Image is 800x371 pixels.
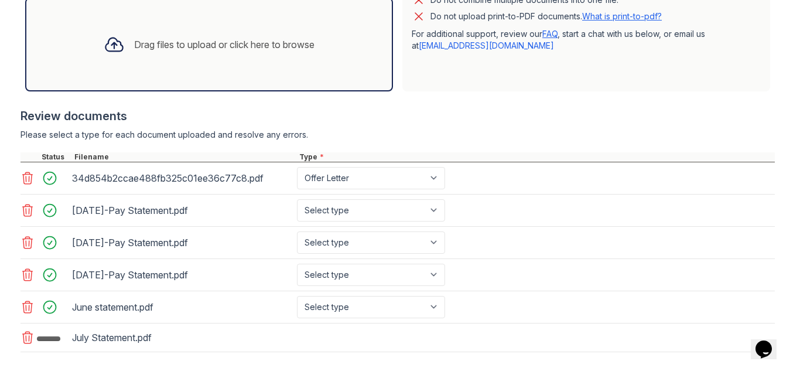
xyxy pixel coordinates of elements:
[134,38,314,52] div: Drag files to upload or click here to browse
[751,324,788,359] iframe: chat widget
[582,11,662,21] a: What is print-to-pdf?
[542,29,558,39] a: FAQ
[72,266,292,284] div: [DATE]-Pay Statement.pdf
[20,129,775,141] div: Please select a type for each document uploaded and resolve any errors.
[72,152,297,162] div: Filename
[72,233,292,252] div: [DATE]-Pay Statement.pdf
[430,11,662,22] p: Do not upload print-to-PDF documents.
[20,108,775,124] div: Review documents
[72,169,292,188] div: 34d854b2ccae488fb325c01ee36c77c8.pdf
[412,28,761,52] p: For additional support, review our , start a chat with us below, or email us at
[72,328,292,347] div: July Statement.pdf
[72,298,292,316] div: June statement.pdf
[72,201,292,220] div: [DATE]-Pay Statement.pdf
[419,40,554,50] a: [EMAIL_ADDRESS][DOMAIN_NAME]
[39,152,72,162] div: Status
[297,152,775,162] div: Type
